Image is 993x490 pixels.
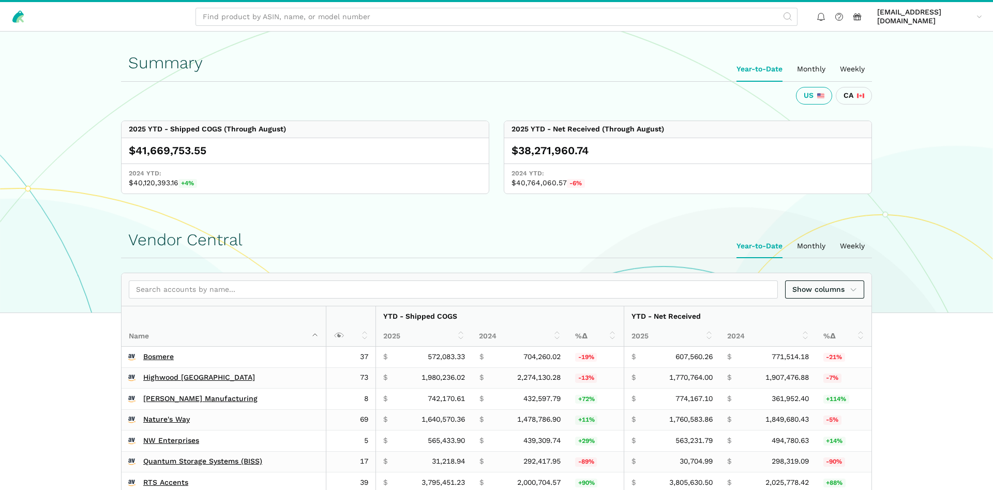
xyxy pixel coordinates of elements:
[823,457,845,467] span: -90%
[575,374,597,383] span: -13%
[729,234,790,258] ui-tab: Year-to-Date
[326,367,376,389] td: 73
[772,457,809,466] span: 298,319.09
[729,57,790,81] ui-tab: Year-to-Date
[129,125,286,134] div: 2025 YTD - Shipped COGS (Through August)
[383,436,387,446] span: $
[804,91,814,100] span: US
[727,352,731,362] span: $
[523,394,561,404] span: 432,597.79
[772,394,809,404] span: 361,952.40
[575,415,597,425] span: +11%
[817,92,824,99] img: 226-united-states-3a775d967d35a21fe9d819e24afa6dfbf763e8f1ec2e2b5a04af89618ae55acb.svg
[383,478,387,487] span: $
[631,457,636,466] span: $
[631,373,636,382] span: $
[568,451,624,472] td: -89.32%
[511,143,864,158] div: $38,271,960.74
[511,125,664,134] div: 2025 YTD - Net Received (Through August)
[479,373,484,382] span: $
[383,373,387,382] span: $
[326,451,376,472] td: 17
[128,54,865,72] h1: Summary
[195,8,798,26] input: Find product by ASIN, name, or model number
[143,352,174,362] a: Bosmere
[517,373,561,382] span: 2,274,130.28
[568,409,624,430] td: 10.94%
[383,312,457,320] strong: YTD - Shipped COGS
[823,395,849,404] span: +114%
[422,478,465,487] span: 3,795,451.23
[675,436,713,446] span: 563,231.79
[816,326,871,347] th: %Δ: activate to sort column ascending
[816,451,871,472] td: -89.71%
[129,143,482,158] div: $41,669,753.55
[823,353,845,362] span: -21%
[326,306,376,347] th: : activate to sort column ascending
[669,478,713,487] span: 3,805,630.50
[511,169,864,179] span: 2024 YTD:
[517,415,561,424] span: 1,478,786.90
[790,234,833,258] ui-tab: Monthly
[727,373,731,382] span: $
[326,389,376,410] td: 8
[816,367,871,389] td: -7.17%
[383,457,387,466] span: $
[432,457,465,466] span: 31,218.94
[523,457,561,466] span: 292,417.95
[765,373,809,382] span: 1,907,476.88
[143,394,258,404] a: [PERSON_NAME] Manufacturing
[816,409,871,430] td: -4.82%
[785,280,865,299] a: Show columns
[727,478,731,487] span: $
[765,415,809,424] span: 1,849,680.43
[816,430,871,452] td: 13.83%
[479,436,484,446] span: $
[833,57,872,81] ui-tab: Weekly
[765,478,809,487] span: 2,025,778.42
[575,353,597,362] span: -19%
[675,352,713,362] span: 607,560.26
[792,284,857,295] span: Show columns
[727,394,731,404] span: $
[422,415,465,424] span: 1,640,570.36
[479,352,484,362] span: $
[326,347,376,367] td: 37
[669,373,713,382] span: 1,770,764.00
[772,352,809,362] span: 771,514.18
[517,478,561,487] span: 2,000,704.57
[383,415,387,424] span: $
[129,169,482,179] span: 2024 YTD:
[523,436,561,446] span: 439,309.74
[575,479,597,488] span: +90%
[823,437,846,446] span: +14%
[143,478,188,487] a: RTS Accents
[511,179,864,188] span: $40,764,060.57
[422,373,465,382] span: 1,980,236.02
[143,436,199,446] a: NW Enterprises
[790,57,833,81] ui-tab: Monthly
[428,436,465,446] span: 565,433.90
[568,367,624,389] td: -12.92%
[631,352,636,362] span: $
[857,92,864,99] img: 243-canada-6dcbff6b5ddfbc3d576af9e026b5d206327223395eaa30c1e22b34077c083801.svg
[178,179,197,188] span: +4%
[575,437,597,446] span: +29%
[523,352,561,362] span: 704,260.02
[727,415,731,424] span: $
[568,430,624,452] td: 28.71%
[823,415,841,425] span: -5%
[631,394,636,404] span: $
[675,394,713,404] span: 774,167.10
[567,179,585,188] span: -6%
[568,347,624,367] td: -18.77%
[143,415,190,424] a: Nature's Way
[376,326,472,347] th: 2025: activate to sort column ascending
[669,415,713,424] span: 1,760,583.86
[472,326,568,347] th: 2024: activate to sort column ascending
[568,326,624,347] th: %Δ: activate to sort column ascending
[833,234,872,258] ui-tab: Weekly
[479,478,484,487] span: $
[772,436,809,446] span: 494,780.63
[727,457,731,466] span: $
